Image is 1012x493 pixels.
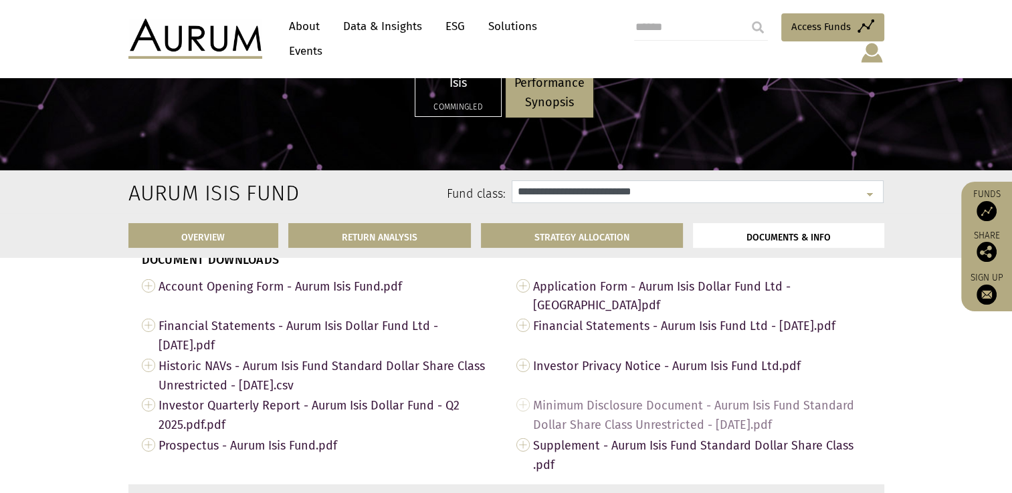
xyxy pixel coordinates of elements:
[977,201,997,221] img: Access Funds
[533,395,871,435] span: Minimum Disclosure Document - Aurum Isis Fund Standard Dollar Share Class Unrestricted - [DATE].pdf
[282,39,322,63] a: Events
[977,242,997,262] img: Share this post
[514,73,585,112] p: Performance Synopsis
[142,253,280,267] strong: DOCUMENT DOWNLOADS
[159,315,496,355] span: Financial Statements - Aurum Isis Dollar Fund Ltd - [DATE].pdf
[482,14,544,39] a: Solutions
[258,186,506,203] label: Fund class:
[859,41,884,64] img: account-icon.svg
[744,14,771,41] input: Submit
[533,276,871,316] span: Application Form - Aurum Isis Dollar Fund Ltd - [GEOGRAPHIC_DATA]pdf
[159,435,496,456] span: Prospectus - Aurum Isis Fund.pdf
[968,231,1005,262] div: Share
[288,223,471,248] a: RETURN ANALYSIS
[481,223,683,248] a: STRATEGY ALLOCATION
[791,19,851,35] span: Access Funds
[128,223,279,248] a: OVERVIEW
[533,315,871,336] span: Financial Statements - Aurum Isis Fund Ltd - [DATE].pdf
[128,180,237,206] h2: Aurum Isis Fund
[159,355,496,395] span: Historic NAVs - Aurum Isis Fund Standard Dollar Share Class Unrestricted - [DATE].csv
[968,188,1005,221] a: Funds
[128,19,262,59] img: Aurum
[424,103,492,111] h5: Commingled
[533,355,871,376] span: Investor Privacy Notice - Aurum Isis Fund Ltd.pdf
[439,14,472,39] a: ESG
[968,272,1005,305] a: Sign up
[424,73,492,93] p: Isis
[159,276,496,297] span: Account Opening Form - Aurum Isis Fund.pdf
[159,395,496,435] span: Investor Quarterly Report - Aurum Isis Dollar Fund - Q2 2025.pdf.pdf
[533,435,871,475] span: Supplement - Aurum Isis Fund Standard Dollar Share Class .pdf
[336,14,429,39] a: Data & Insights
[781,13,884,41] a: Access Funds
[282,14,326,39] a: About
[977,285,997,305] img: Sign up to our newsletter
